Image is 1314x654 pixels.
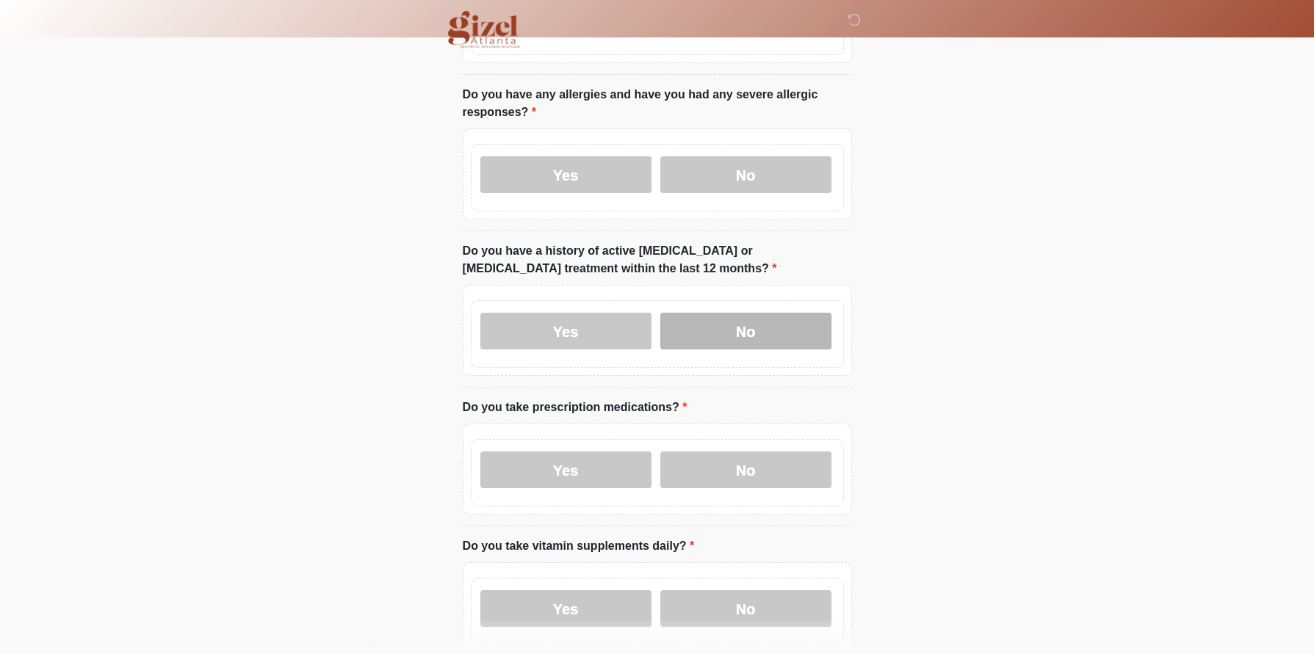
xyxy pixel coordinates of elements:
label: Yes [480,313,651,349]
label: No [660,156,831,193]
label: No [660,590,831,627]
label: Do you take vitamin supplements daily? [463,537,695,555]
label: Yes [480,451,651,488]
label: Yes [480,156,651,193]
label: Do you take prescription medications? [463,399,687,416]
label: Do you have a history of active [MEDICAL_DATA] or [MEDICAL_DATA] treatment within the last 12 mon... [463,242,852,277]
label: No [660,313,831,349]
label: Do you have any allergies and have you had any severe allergic responses? [463,86,852,121]
img: Gizel Atlanta Logo [448,11,521,48]
label: Yes [480,590,651,627]
label: No [660,451,831,488]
